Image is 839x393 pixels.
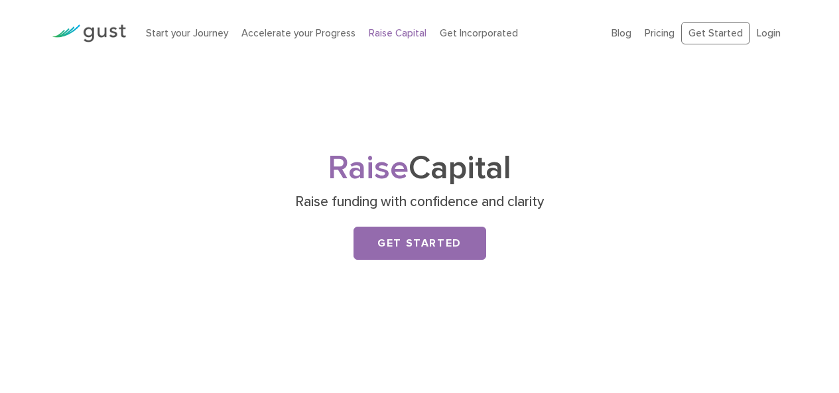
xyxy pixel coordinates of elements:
p: Raise funding with confidence and clarity [162,193,677,211]
a: Get Started [681,22,750,45]
a: Start your Journey [146,27,228,39]
img: Gust Logo [52,25,126,42]
h1: Capital [158,153,682,184]
a: Get Incorporated [440,27,518,39]
a: Login [757,27,781,39]
a: Raise Capital [369,27,426,39]
a: Get Started [354,227,486,260]
span: Raise [328,148,409,188]
a: Pricing [645,27,675,39]
a: Blog [612,27,631,39]
a: Accelerate your Progress [241,27,355,39]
